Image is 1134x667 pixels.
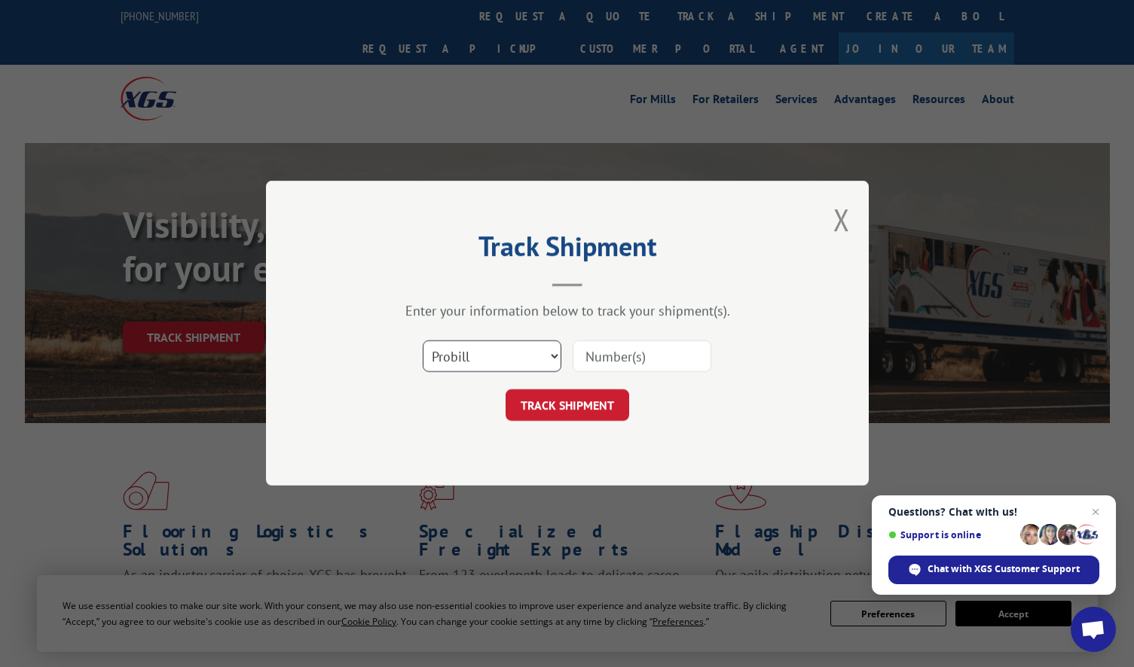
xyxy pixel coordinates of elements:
[573,341,711,373] input: Number(s)
[1071,607,1116,652] div: Open chat
[928,562,1080,576] span: Chat with XGS Customer Support
[833,199,850,239] button: Close modal
[888,556,1099,584] div: Chat with XGS Customer Support
[888,506,1099,518] span: Questions? Chat with us!
[341,303,793,320] div: Enter your information below to track your shipment(s).
[888,529,1015,541] span: Support is online
[506,390,629,422] button: TRACK SHIPMENT
[341,236,793,264] h2: Track Shipment
[1087,503,1105,521] span: Close chat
